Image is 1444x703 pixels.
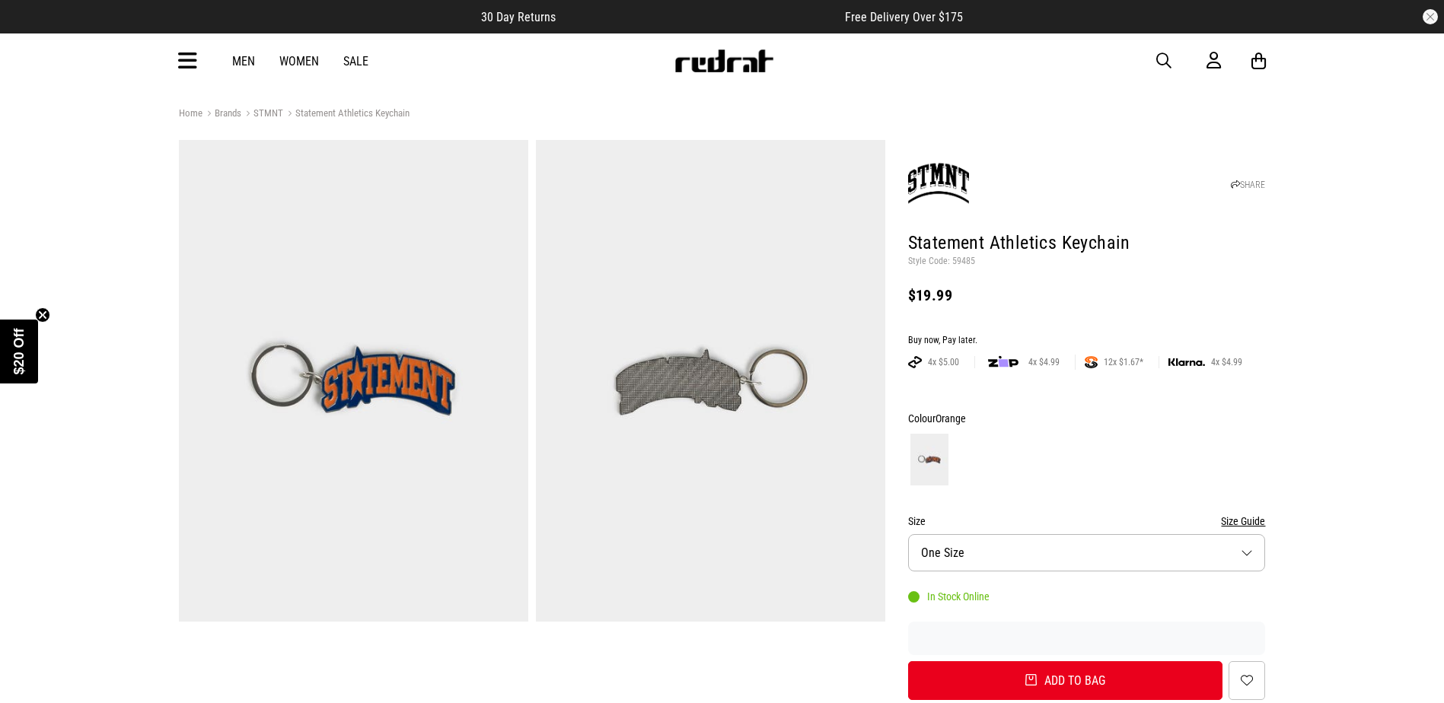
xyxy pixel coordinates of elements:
img: STMNT [908,153,969,214]
span: $20 Off [11,328,27,374]
p: Style Code: 59485 [908,256,1266,268]
button: Add to bag [908,661,1223,700]
span: Orange [936,412,966,425]
a: Home [179,107,202,119]
img: SPLITPAY [1085,356,1098,368]
span: 4x $4.99 [1205,356,1248,368]
div: Colour [908,409,1266,428]
span: 30 Day Returns [481,10,556,24]
img: KLARNA [1168,358,1205,367]
button: Close teaser [35,307,50,323]
div: In Stock Online [908,590,990,603]
div: $19.99 [908,286,1266,304]
button: Size Guide [1221,512,1265,530]
a: Sale [343,54,368,68]
span: One Size [921,546,964,560]
button: One Size [908,534,1266,571]
a: STMNT [241,107,283,122]
img: Statement Athletics Keychain in Orange [536,140,885,622]
iframe: Customer reviews powered by Trustpilot [586,9,814,24]
span: 12x $1.67* [1098,356,1149,368]
div: Size [908,512,1266,530]
img: Statement Athletics Keychain in Orange [179,140,528,622]
img: Orange [910,434,948,485]
span: 4x $4.99 [1022,356,1066,368]
h1: Statement Athletics Keychain [908,231,1266,256]
img: Redrat logo [674,49,774,72]
a: Brands [202,107,241,122]
span: 4x $5.00 [922,356,965,368]
img: zip [988,355,1018,370]
div: Buy now, Pay later. [908,335,1266,347]
iframe: Customer reviews powered by Trustpilot [908,631,1266,646]
a: Men [232,54,255,68]
a: SHARE [1231,180,1265,190]
span: Free Delivery Over $175 [845,10,963,24]
img: AFTERPAY [908,356,922,368]
a: Women [279,54,319,68]
a: Statement Athletics Keychain [283,107,410,122]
